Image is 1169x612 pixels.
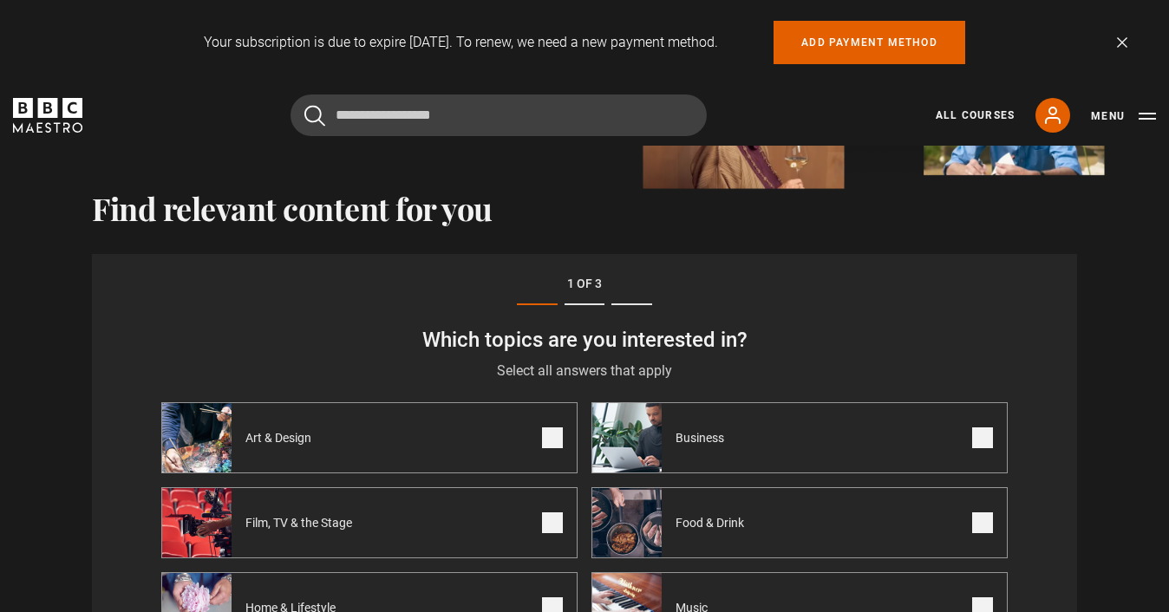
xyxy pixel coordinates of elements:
svg: BBC Maestro [13,98,82,133]
p: Your subscription is due to expire [DATE]. To renew, we need a new payment method. [204,32,718,53]
span: Art & Design [232,429,332,446]
p: 1 of 3 [161,275,1008,293]
button: Submit the search query [304,105,325,127]
button: Toggle navigation [1091,107,1156,125]
span: Business [662,429,745,446]
input: Search [291,94,707,136]
h2: Find relevant content for you [92,190,1077,226]
p: Select all answers that apply [161,361,1008,381]
a: All Courses [936,107,1015,123]
h3: Which topics are you interested in? [161,326,1008,354]
span: Film, TV & the Stage [232,514,373,531]
span: Food & Drink [662,514,765,531]
a: Add payment method [774,21,965,64]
